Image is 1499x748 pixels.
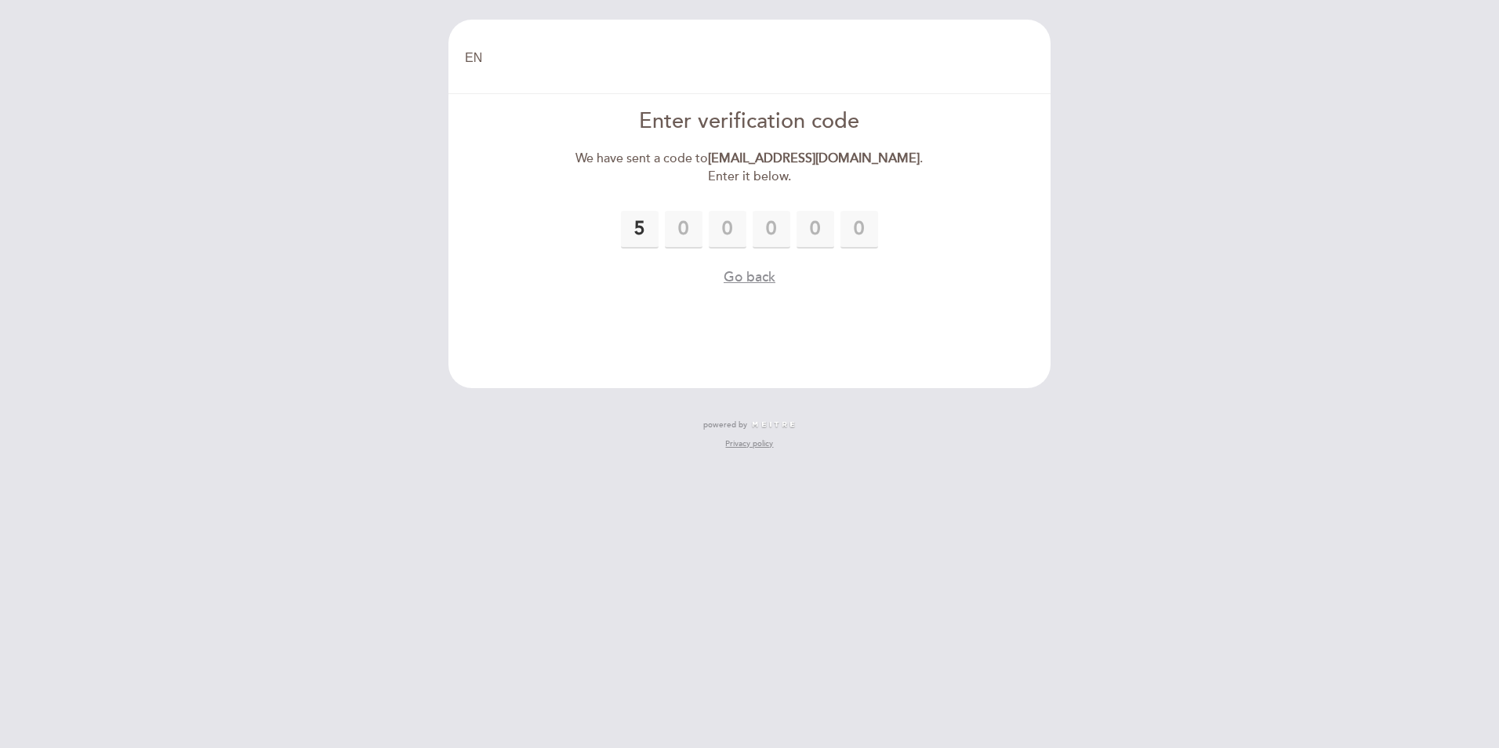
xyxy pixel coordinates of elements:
[570,150,930,186] div: We have sent a code to . Enter it below.
[665,211,702,249] input: 0
[724,267,775,287] button: Go back
[703,419,747,430] span: powered by
[709,211,746,249] input: 0
[753,211,790,249] input: 0
[840,211,878,249] input: 0
[725,438,773,449] a: Privacy policy
[708,151,920,166] strong: [EMAIL_ADDRESS][DOMAIN_NAME]
[751,421,796,429] img: MEITRE
[621,211,659,249] input: 0
[797,211,834,249] input: 0
[703,419,796,430] a: powered by
[570,107,930,137] div: Enter verification code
